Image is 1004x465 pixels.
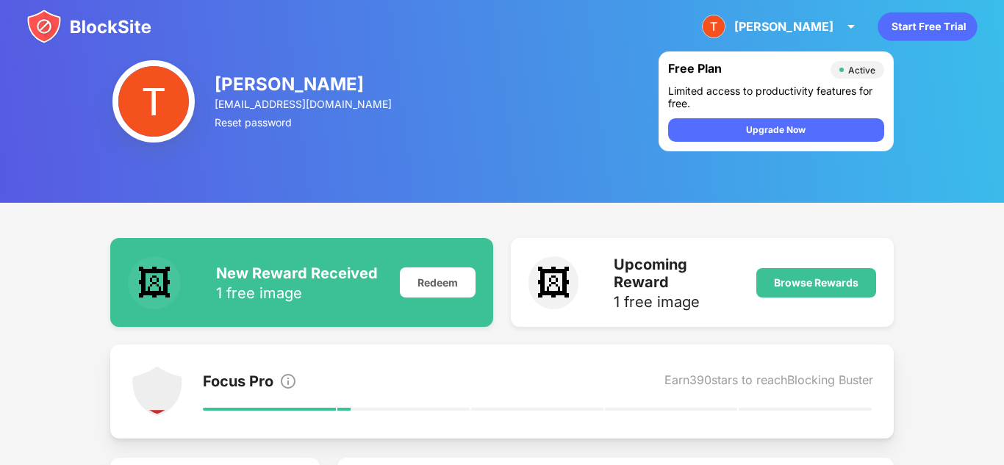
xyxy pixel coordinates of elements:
div: 🖼 [128,256,181,309]
div: Reset password [215,116,394,129]
div: 1 free image [614,295,739,309]
div: 1 free image [216,286,378,300]
img: points-level-1.svg [131,365,184,418]
img: AATXAJx3EI8sss_rZbd41EaNPE2jJQgAmW9XzOF0okGeiw=s96-c [112,60,195,143]
div: Earn 390 stars to reach Blocking Buster [664,372,873,393]
div: Limited access to productivity features for free. [668,84,884,109]
div: [PERSON_NAME] [215,73,394,95]
div: Active [848,65,875,76]
div: New Reward Received [216,264,378,282]
img: AATXAJx3EI8sss_rZbd41EaNPE2jJQgAmW9XzOF0okGeiw=s96-c [702,15,725,38]
div: Focus Pro [203,372,273,393]
div: Browse Rewards [774,277,858,289]
div: [EMAIL_ADDRESS][DOMAIN_NAME] [215,98,394,110]
div: Free Plan [668,61,823,79]
div: Upgrade Now [746,123,806,137]
img: info.svg [279,372,297,390]
img: blocksite-icon.svg [26,9,151,44]
div: 🖼 [528,256,578,309]
div: [PERSON_NAME] [734,19,833,34]
div: Redeem [400,267,476,298]
div: Upcoming Reward [614,256,739,291]
div: animation [878,12,978,41]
